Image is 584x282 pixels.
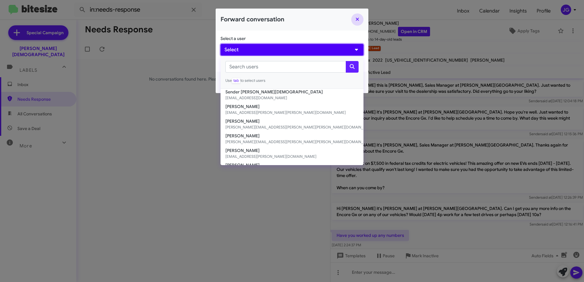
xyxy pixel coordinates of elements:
small: [EMAIL_ADDRESS][PERSON_NAME][DOMAIN_NAME] [225,154,359,160]
button: [PERSON_NAME][EMAIL_ADDRESS][PERSON_NAME][DOMAIN_NAME] [221,147,363,162]
button: [PERSON_NAME][PERSON_NAME][EMAIL_ADDRESS][PERSON_NAME][PERSON_NAME][DOMAIN_NAME] [221,118,363,133]
button: [PERSON_NAME][EMAIL_ADDRESS][PERSON_NAME][PERSON_NAME][DOMAIN_NAME] [221,103,363,118]
button: Sender [PERSON_NAME][DEMOGRAPHIC_DATA][EMAIL_ADDRESS][DOMAIN_NAME] [221,89,363,103]
button: [PERSON_NAME][PERSON_NAME][EMAIL_ADDRESS][PERSON_NAME][PERSON_NAME][DOMAIN_NAME] [221,133,363,147]
span: Select [224,46,239,53]
input: Search users [225,61,346,73]
p: Select a user [221,35,363,42]
button: Select [221,44,363,56]
small: Use to select users [225,78,359,84]
small: [PERSON_NAME][EMAIL_ADDRESS][PERSON_NAME][PERSON_NAME][DOMAIN_NAME] [225,124,359,130]
small: [EMAIL_ADDRESS][DOMAIN_NAME] [225,95,359,101]
button: Close [351,13,363,26]
small: [EMAIL_ADDRESS][PERSON_NAME][PERSON_NAME][DOMAIN_NAME] [225,110,359,116]
h2: Forward conversation [221,15,284,24]
button: [PERSON_NAME][PERSON_NAME][EMAIL_ADDRESS][PERSON_NAME][PERSON_NAME][DOMAIN_NAME] [221,162,363,177]
small: [PERSON_NAME][EMAIL_ADDRESS][PERSON_NAME][PERSON_NAME][DOMAIN_NAME] [225,139,359,145]
span: tab [232,78,240,83]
